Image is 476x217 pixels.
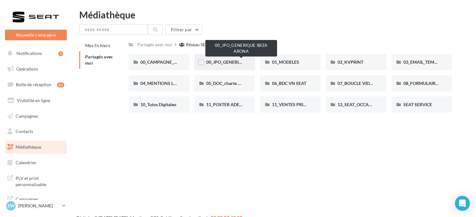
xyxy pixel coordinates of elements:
span: 07_BOUCLE VIDEO ECRAN SHOWROOM [338,81,420,86]
span: Opérations [16,66,38,72]
a: PLV et print personnalisable [4,171,68,190]
span: Notifications [17,51,42,56]
span: Boîte de réception [16,82,51,87]
div: 22 [57,82,64,87]
button: Notifications 3 [4,47,66,60]
span: Partagés avec moi [85,54,113,66]
p: [PERSON_NAME] [18,203,60,209]
a: Boîte de réception22 [4,78,68,91]
span: 03_EMAIL_TEMPLATE HTML SEAT [403,59,471,65]
span: SW [7,203,15,209]
a: Médiathèque [4,141,68,154]
span: 05_DOC_charte graphique + Guidelines [206,81,282,86]
span: Campagnes [16,113,38,118]
span: 11_VENTES PRIVÉES SEAT [272,102,325,107]
span: 06_BDC VN SEAT [272,81,306,86]
button: Filtrer par [165,24,202,35]
span: Mes fichiers [85,43,110,48]
a: Visibilité en ligne [4,94,68,107]
span: 12_SEAT_OCCASIONS_GARANTIES [338,102,408,107]
div: Open Intercom Messenger [455,196,470,211]
a: Campagnes [4,110,68,123]
span: 00_CAMPAGNE_SEPTEMBRE [140,59,199,65]
div: Médiathèque [79,10,469,19]
span: Visibilité en ligne [17,98,50,103]
span: Campagnes DataOnDemand [16,195,64,208]
span: 01_MODELES [272,59,299,65]
a: SW [PERSON_NAME] [5,200,67,212]
a: Opérations [4,62,68,76]
a: Campagnes DataOnDemand [4,192,68,211]
button: Nouvelle campagne [5,30,67,40]
div: 00_JPO_GENERIQUE IBIZA ARONA [205,40,277,57]
div: Partagés avec moi [137,42,172,48]
span: Calendrier [16,160,36,165]
span: 10_Tutos Digitaleo [140,102,176,107]
span: 02_KVPRINT [338,59,363,65]
span: 04_MENTIONS LEGALES OFFRES PRESSE [140,81,223,86]
span: 11_POSTER ADEME SEAT [206,102,257,107]
span: SEAT SERVICE [403,102,432,107]
span: 00_JPO_GENERIQUE IBIZA ARONA [206,59,277,65]
a: Calendrier [4,156,68,169]
div: 3 [58,51,63,56]
div: Réseau SEAT [186,42,211,48]
span: Contacts [16,129,33,134]
span: Médiathèque [16,144,41,150]
span: PLV et print personnalisable [16,174,64,187]
a: Contacts [4,125,68,138]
